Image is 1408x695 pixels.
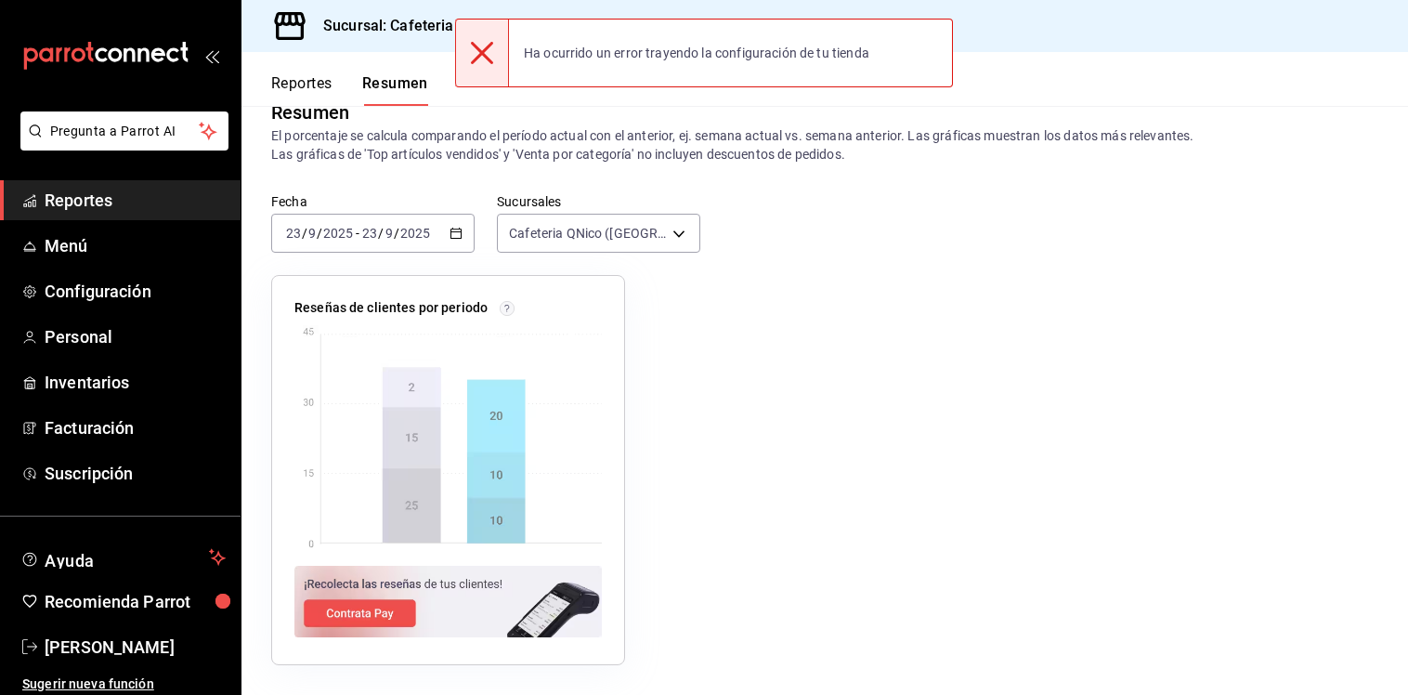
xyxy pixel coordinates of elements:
[308,15,658,37] h3: Sucursal: Cafeteria QNico ([GEOGRAPHIC_DATA])
[362,74,428,106] button: Resumen
[271,74,332,106] button: Reportes
[271,126,1378,164] p: El porcentaje se calcula comparando el período actual con el anterior, ej. semana actual vs. sema...
[361,226,378,241] input: --
[45,415,226,440] span: Facturación
[385,226,394,241] input: --
[45,188,226,213] span: Reportes
[302,226,307,241] span: /
[45,279,226,304] span: Configuración
[45,461,226,486] span: Suscripción
[45,546,202,569] span: Ayuda
[285,226,302,241] input: --
[509,33,884,73] div: Ha ocurrido un error trayendo la configuración de tu tienda
[20,111,228,151] button: Pregunta a Parrot AI
[271,195,475,208] label: Fecha
[356,226,359,241] span: -
[204,48,219,63] button: open_drawer_menu
[509,224,666,243] span: Cafeteria QNico ([GEOGRAPHIC_DATA])
[322,226,354,241] input: ----
[399,226,431,241] input: ----
[394,226,399,241] span: /
[271,74,428,106] div: navigation tabs
[271,98,349,126] div: Resumen
[13,135,228,154] a: Pregunta a Parrot AI
[45,370,226,395] span: Inventarios
[294,298,488,318] p: Reseñas de clientes por periodo
[307,226,317,241] input: --
[45,635,226,660] span: [PERSON_NAME]
[50,122,200,141] span: Pregunta a Parrot AI
[45,589,226,614] span: Recomienda Parrot
[45,233,226,258] span: Menú
[497,195,700,208] label: Sucursales
[45,324,226,349] span: Personal
[317,226,322,241] span: /
[22,675,226,694] span: Sugerir nueva función
[378,226,384,241] span: /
